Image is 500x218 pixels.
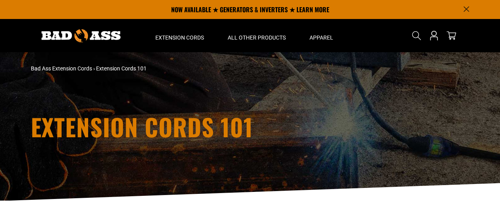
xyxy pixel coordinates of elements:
span: Apparel [309,34,333,41]
summary: All Other Products [216,19,298,52]
span: › [93,65,95,72]
h1: EXTENSION CORDS 101 [31,115,470,138]
img: Bad Ass Extension Cords [42,29,121,42]
summary: Search [410,29,423,42]
span: All Other Products [228,34,286,41]
a: Bad Ass Extension Cords [31,65,92,72]
span: Extension Cords [155,34,204,41]
summary: Apparel [298,19,345,52]
summary: Extension Cords [143,19,216,52]
nav: breadcrumbs [31,64,319,73]
span: Extension Cords 101 [96,65,147,72]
